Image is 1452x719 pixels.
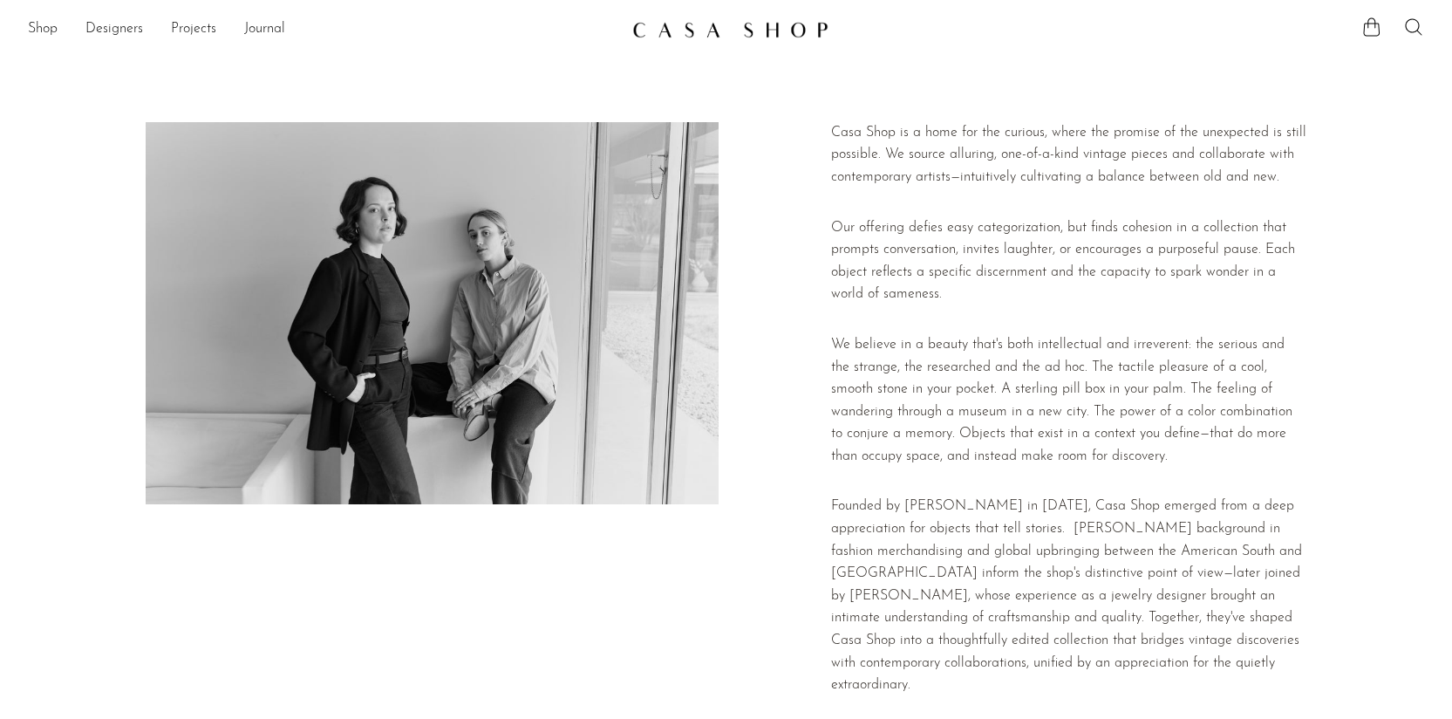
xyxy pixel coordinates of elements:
p: We believe in a beauty that's both intellectual and irreverent: the serious and the strange, the ... [831,334,1306,469]
a: Shop [28,18,58,41]
a: Projects [171,18,216,41]
p: Founded by [PERSON_NAME] in [DATE], Casa Shop emerged from a deep appreciation for objects that t... [831,496,1306,696]
p: Our offering defies easy categorization, but finds cohesion in a collection that prompts conversa... [831,217,1306,306]
p: Casa Shop is a home for the curious, where the promise of the unexpected is still possible. We so... [831,122,1306,189]
nav: Desktop navigation [28,15,618,45]
ul: NEW HEADER MENU [28,15,618,45]
a: Journal [244,18,285,41]
a: Designers [85,18,143,41]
